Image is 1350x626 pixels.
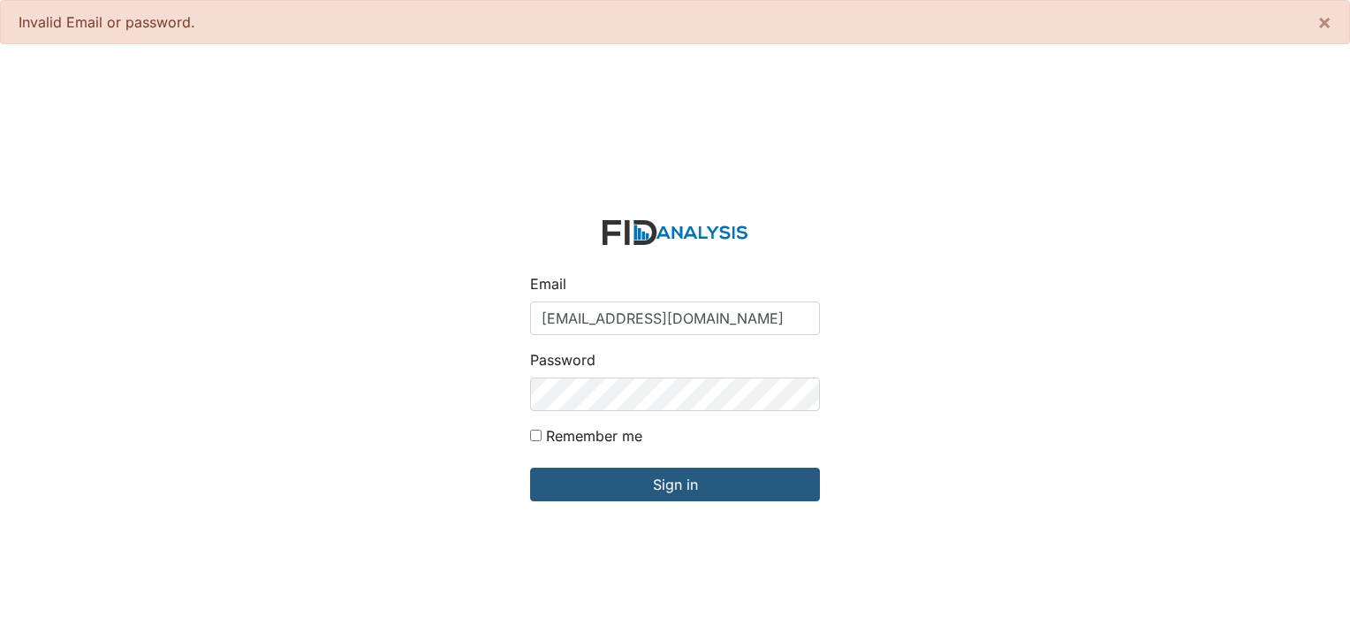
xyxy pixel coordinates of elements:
label: Email [530,273,566,294]
button: × [1300,1,1349,43]
span: × [1317,9,1331,34]
label: Remember me [546,425,642,447]
input: Sign in [530,468,820,501]
img: logo-2fc8c6e3336f68795322cb6e9a2b9007179b544421de10c17bdaae8622450297.svg [603,220,747,246]
label: Password [530,349,595,370]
